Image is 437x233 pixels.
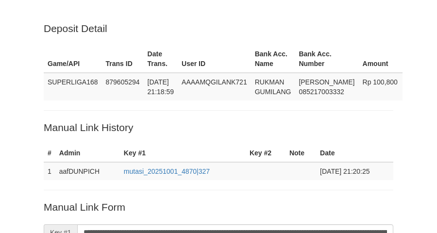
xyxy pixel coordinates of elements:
[182,78,247,86] span: AAAAMQGILANK721
[55,162,120,180] td: aafDUNPICH
[44,200,393,214] p: Manual Link Form
[55,144,120,162] th: Admin
[148,78,174,96] span: [DATE] 21:18:59
[124,167,210,175] a: mutasi_20251001_4870|327
[44,120,393,134] p: Manual Link History
[316,162,393,180] td: [DATE] 21:20:25
[44,73,102,100] td: SUPERLIGA168
[286,144,316,162] th: Note
[144,45,178,73] th: Date Trans.
[102,73,144,100] td: 879605294
[299,78,354,86] span: [PERSON_NAME]
[120,144,246,162] th: Key #1
[246,144,286,162] th: Key #2
[44,45,102,73] th: Game/API
[102,45,144,73] th: Trans ID
[363,78,398,86] span: Rp 100,800
[295,45,358,73] th: Bank Acc. Number
[178,45,251,73] th: User ID
[359,45,403,73] th: Amount
[255,78,291,96] span: RUKMAN GUMILANG
[251,45,295,73] th: Bank Acc. Name
[44,162,55,180] td: 1
[316,144,393,162] th: Date
[44,21,393,35] p: Deposit Detail
[299,88,344,96] span: Copy 085217003332 to clipboard
[44,144,55,162] th: #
